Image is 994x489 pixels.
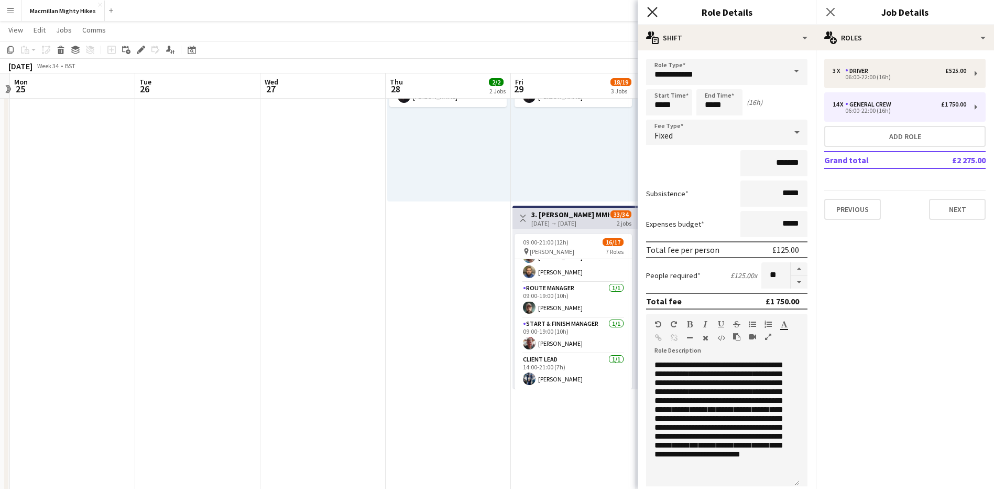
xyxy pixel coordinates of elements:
[749,320,756,328] button: Unordered List
[388,83,403,95] span: 28
[833,101,845,108] div: 14 x
[764,320,772,328] button: Ordered List
[717,334,725,342] button: HTML Code
[670,320,678,328] button: Redo
[730,271,757,280] div: £125.00 x
[515,318,632,354] app-card-role: Start & Finish Manager1/109:00-19:00 (10h)[PERSON_NAME]
[824,199,881,220] button: Previous
[21,1,105,21] button: Macmillan Mighty Hikes
[702,334,709,342] button: Clear Formatting
[138,83,151,95] span: 26
[929,199,986,220] button: Next
[56,25,72,35] span: Jobs
[78,23,110,37] a: Comms
[34,25,46,35] span: Edit
[791,262,807,276] button: Increase
[747,98,762,107] div: (16h)
[833,67,845,75] div: 3 x
[515,77,523,87] span: Fri
[8,25,23,35] span: View
[638,25,816,50] div: Shift
[35,62,61,70] span: Week 34
[514,83,523,95] span: 29
[265,77,278,87] span: Wed
[824,152,920,168] td: Grand total
[780,320,788,328] button: Text Color
[489,87,506,95] div: 2 Jobs
[920,152,986,168] td: £2 275.00
[515,354,632,389] app-card-role: Client Lead1/114:00-21:00 (7h)[PERSON_NAME]
[13,83,28,95] span: 25
[733,333,740,341] button: Paste as plain text
[646,271,701,280] label: People required
[686,320,693,328] button: Bold
[766,296,799,306] div: £1 750.00
[523,238,569,246] span: 09:00-21:00 (12h)
[610,210,631,218] span: 33/34
[772,244,799,255] div: £125.00
[4,23,27,37] a: View
[945,67,966,75] div: £525.00
[531,210,609,219] h3: 3. [PERSON_NAME] MMH- 2 day role
[489,78,504,86] span: 2/2
[646,296,682,306] div: Total fee
[646,219,704,229] label: Expenses budget
[702,320,709,328] button: Italic
[515,282,632,318] app-card-role: Route Manager1/109:00-19:00 (10h)[PERSON_NAME]
[941,101,966,108] div: £1 750.00
[617,218,631,227] div: 2 jobs
[816,25,994,50] div: Roles
[845,101,895,108] div: General Crew
[515,234,632,389] app-job-card: 09:00-21:00 (12h)16/17 [PERSON_NAME]7 Roles[PERSON_NAME][PERSON_NAME][PERSON_NAME]Route Manager1/...
[8,61,32,71] div: [DATE]
[764,333,772,341] button: Fullscreen
[816,5,994,19] h3: Job Details
[530,248,574,256] span: [PERSON_NAME]
[52,23,76,37] a: Jobs
[82,25,106,35] span: Comms
[654,320,662,328] button: Undo
[611,87,631,95] div: 3 Jobs
[686,334,693,342] button: Horizontal Line
[646,244,719,255] div: Total fee per person
[610,78,631,86] span: 18/19
[749,333,756,341] button: Insert video
[654,130,673,141] span: Fixed
[531,219,609,227] div: [DATE] → [DATE]
[845,67,872,75] div: Driver
[833,75,966,80] div: 06:00-22:00 (16h)
[263,83,278,95] span: 27
[65,62,75,70] div: BST
[638,5,816,19] h3: Role Details
[733,320,740,328] button: Strikethrough
[14,77,28,87] span: Mon
[390,77,403,87] span: Thu
[791,276,807,289] button: Decrease
[603,238,624,246] span: 16/17
[824,126,986,147] button: Add role
[833,108,966,113] div: 06:00-22:00 (16h)
[717,320,725,328] button: Underline
[139,77,151,87] span: Tue
[29,23,50,37] a: Edit
[606,248,624,256] span: 7 Roles
[646,189,689,198] label: Subsistence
